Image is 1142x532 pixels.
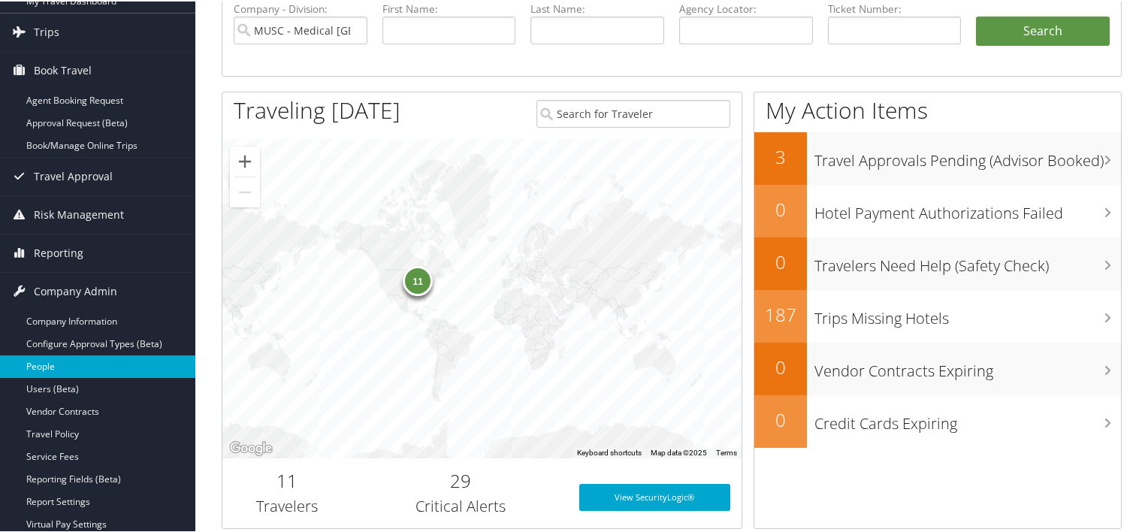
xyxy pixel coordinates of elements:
[754,353,807,379] h2: 0
[364,467,557,492] h2: 29
[34,271,117,309] span: Company Admin
[754,406,807,431] h2: 0
[716,447,737,455] a: Terms (opens in new tab)
[814,141,1121,170] h3: Travel Approvals Pending (Advisor Booked)
[651,447,707,455] span: Map data ©2025
[226,437,276,457] img: Google
[579,482,730,509] a: View SecurityLogic®
[403,264,433,295] div: 11
[814,404,1121,433] h3: Credit Cards Expiring
[814,299,1121,328] h3: Trips Missing Hotels
[754,195,807,221] h2: 0
[754,301,807,326] h2: 187
[364,494,557,515] h3: Critical Alerts
[754,341,1121,394] a: 0Vendor Contracts Expiring
[754,236,1121,289] a: 0Travelers Need Help (Safety Check)
[34,233,83,271] span: Reporting
[814,246,1121,275] h3: Travelers Need Help (Safety Check)
[754,143,807,168] h2: 3
[754,93,1121,125] h1: My Action Items
[230,176,260,206] button: Zoom out
[754,131,1121,183] a: 3Travel Approvals Pending (Advisor Booked)
[34,195,124,232] span: Risk Management
[814,194,1121,222] h3: Hotel Payment Authorizations Failed
[754,289,1121,341] a: 187Trips Missing Hotels
[976,15,1110,45] button: Search
[754,183,1121,236] a: 0Hotel Payment Authorizations Failed
[234,494,341,515] h3: Travelers
[226,437,276,457] a: Open this area in Google Maps (opens a new window)
[34,12,59,50] span: Trips
[754,248,807,274] h2: 0
[577,446,642,457] button: Keyboard shortcuts
[34,50,92,88] span: Book Travel
[536,98,730,126] input: Search for Traveler
[230,145,260,175] button: Zoom in
[34,156,113,194] span: Travel Approval
[814,352,1121,380] h3: Vendor Contracts Expiring
[234,93,400,125] h1: Traveling [DATE]
[234,467,341,492] h2: 11
[754,394,1121,446] a: 0Credit Cards Expiring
